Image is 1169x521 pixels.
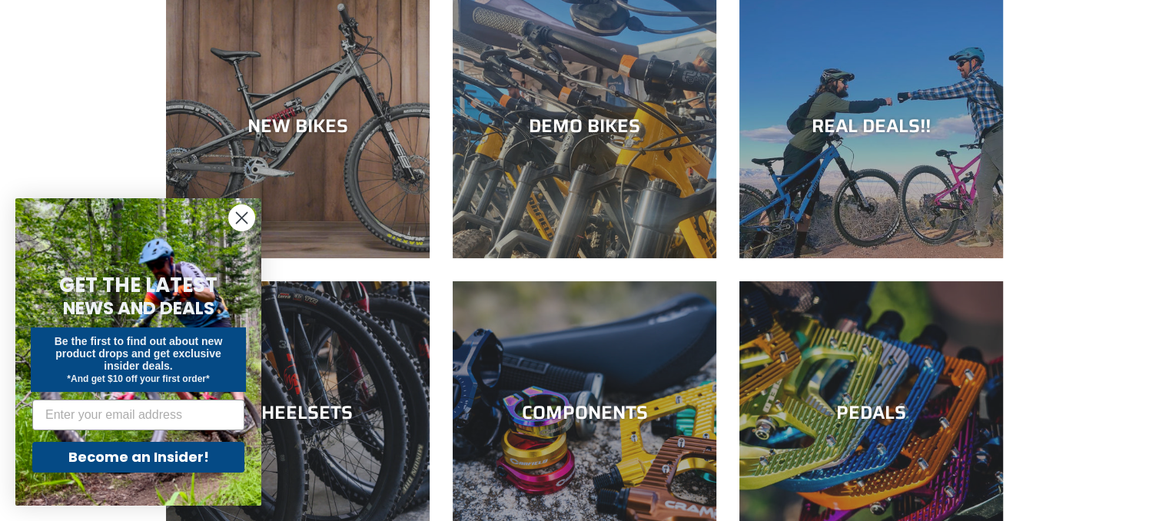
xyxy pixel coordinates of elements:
span: *And get $10 off your first order* [67,373,209,384]
button: Become an Insider! [32,442,244,473]
input: Enter your email address [32,400,244,430]
div: COMPONENTS [453,402,716,424]
div: PEDALS [739,402,1003,424]
div: REAL DEALS!! [739,115,1003,138]
span: GET THE LATEST [59,271,218,299]
div: NEW BIKES [166,115,430,138]
span: NEWS AND DEALS [63,296,214,320]
span: Be the first to find out about new product drops and get exclusive insider deals. [55,335,223,372]
div: WHEELSETS [166,402,430,424]
div: DEMO BIKES [453,115,716,138]
button: Close dialog [228,204,255,231]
